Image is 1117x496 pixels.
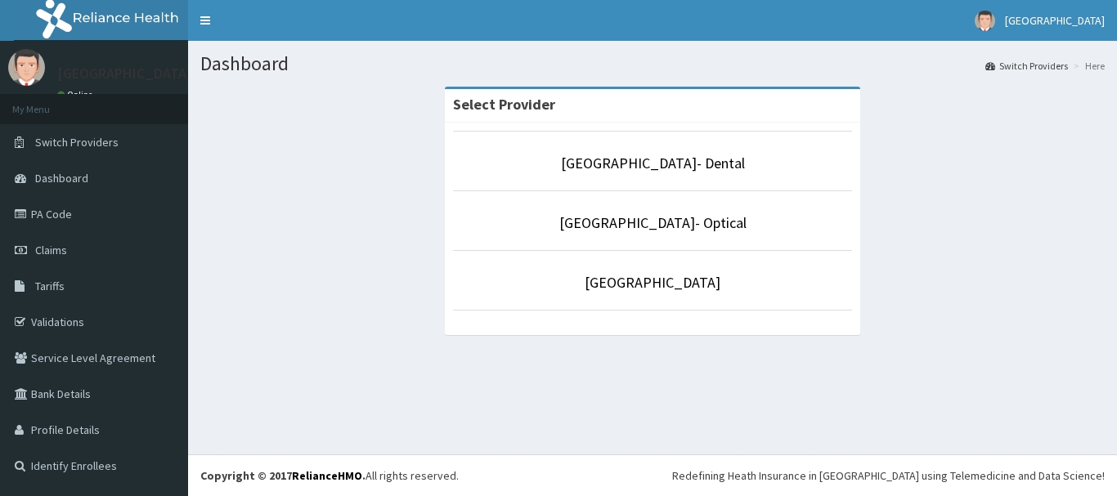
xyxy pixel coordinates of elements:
[57,89,96,101] a: Online
[292,468,362,483] a: RelianceHMO
[35,279,65,293] span: Tariffs
[188,454,1117,496] footer: All rights reserved.
[1070,59,1105,73] li: Here
[453,95,555,114] strong: Select Provider
[975,11,995,31] img: User Image
[35,171,88,185] span: Dashboard
[561,154,745,172] a: [GEOGRAPHIC_DATA]- Dental
[8,49,45,86] img: User Image
[35,135,119,150] span: Switch Providers
[200,53,1105,74] h1: Dashboard
[985,59,1068,73] a: Switch Providers
[1005,13,1105,28] span: [GEOGRAPHIC_DATA]
[672,467,1105,484] div: Redefining Heath Insurance in [GEOGRAPHIC_DATA] using Telemedicine and Data Science!
[585,273,720,292] a: [GEOGRAPHIC_DATA]
[559,213,747,232] a: [GEOGRAPHIC_DATA]- Optical
[200,468,366,483] strong: Copyright © 2017 .
[57,66,192,81] p: [GEOGRAPHIC_DATA]
[35,243,67,257] span: Claims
